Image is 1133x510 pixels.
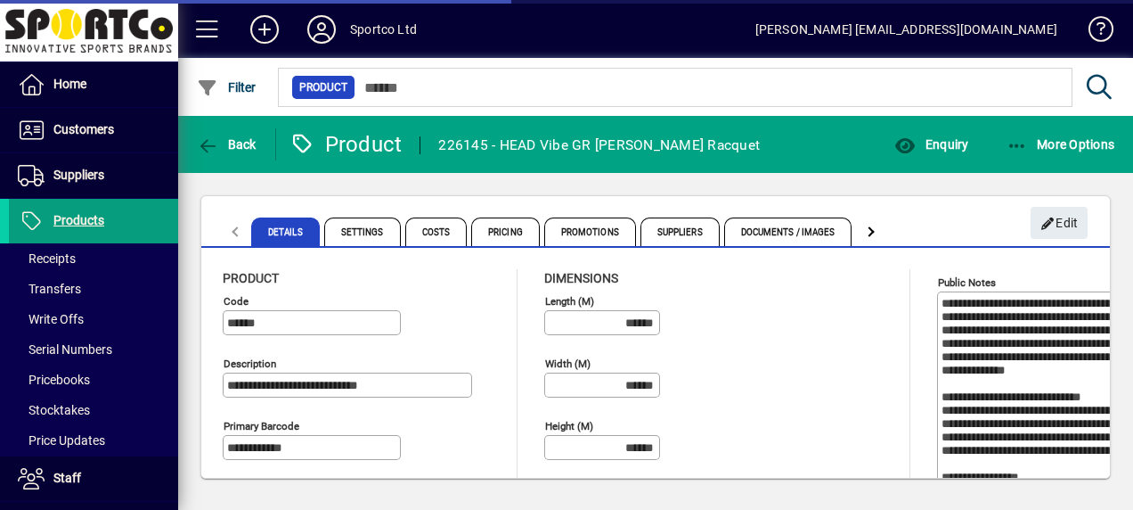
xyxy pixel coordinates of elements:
app-page-header-button: Back [178,128,276,160]
span: Costs [405,218,468,246]
div: Sportco Ltd [350,15,417,44]
span: Product [223,271,279,285]
a: Home [9,62,178,107]
a: Pricebooks [9,365,178,395]
a: Customers [9,108,178,152]
mat-label: Length (m) [545,295,594,308]
span: Home [53,77,86,91]
span: Settings [324,218,401,246]
span: Edit [1040,209,1079,238]
span: Products [53,213,104,227]
span: Serial Numbers [18,342,112,357]
span: Filter [197,80,257,95]
mat-label: Width (m) [545,358,591,370]
span: Customers [53,122,114,136]
button: Back [192,128,261,160]
span: Documents / Images [724,218,852,246]
mat-label: Primary barcode [224,420,299,432]
div: [PERSON_NAME] [EMAIL_ADDRESS][DOMAIN_NAME] [755,15,1057,44]
span: Suppliers [640,218,720,246]
button: Edit [1031,207,1088,239]
span: Stocktakes [18,403,90,417]
button: Profile [293,13,350,45]
mat-label: Description [224,358,276,370]
span: Staff [53,471,81,485]
span: Suppliers [53,168,104,182]
span: Transfers [18,282,81,296]
span: Promotions [544,218,636,246]
a: Stocktakes [9,395,178,425]
a: Write Offs [9,304,178,334]
span: Receipts [18,251,76,266]
span: Pricebooks [18,373,90,387]
div: Product [289,130,403,159]
button: Add [236,13,293,45]
mat-label: Code [224,295,249,308]
button: Enquiry [890,128,973,160]
mat-label: Public Notes [938,276,996,289]
a: Suppliers [9,153,178,198]
span: Write Offs [18,312,84,326]
span: Dimensions [544,271,618,285]
span: Details [251,218,320,246]
a: Knowledge Base [1075,4,1111,62]
span: Back [197,137,257,152]
button: Filter [192,71,261,103]
span: Product [299,78,347,96]
span: More Options [1007,137,1115,152]
a: Receipts [9,243,178,274]
span: Pricing [471,218,540,246]
a: Price Updates [9,425,178,456]
button: More Options [1002,128,1120,160]
a: Staff [9,457,178,501]
div: 226145 - HEAD Vibe GR [PERSON_NAME] Racquet [438,131,760,160]
a: Serial Numbers [9,334,178,365]
span: Price Updates [18,433,105,448]
span: Enquiry [894,137,968,152]
mat-label: Height (m) [545,420,593,432]
a: Transfers [9,274,178,304]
